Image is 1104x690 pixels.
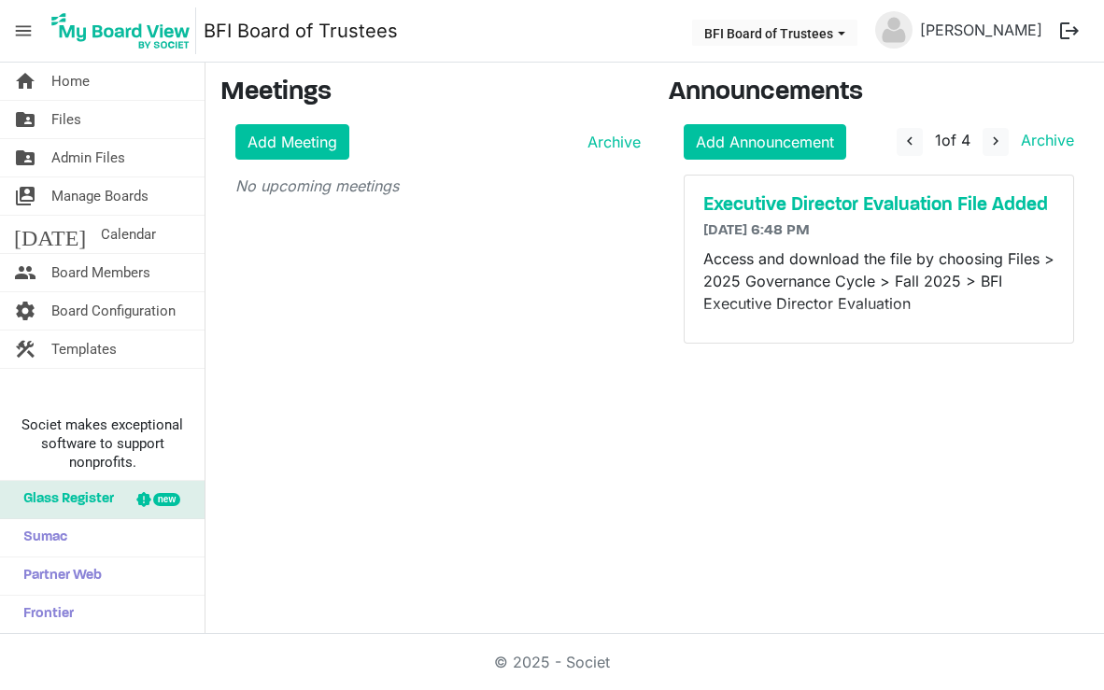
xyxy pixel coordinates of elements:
[935,131,970,149] span: of 4
[14,292,36,330] span: settings
[1050,11,1089,50] button: logout
[51,139,125,176] span: Admin Files
[14,139,36,176] span: folder_shared
[14,101,36,138] span: folder_shared
[1013,131,1074,149] a: Archive
[983,128,1009,156] button: navigate_next
[875,11,913,49] img: no-profile-picture.svg
[51,63,90,100] span: Home
[935,131,941,149] span: 1
[14,63,36,100] span: home
[46,7,196,54] img: My Board View Logo
[703,247,1054,315] p: Access and download the file by choosing Files > 2025 Governance Cycle > Fall 2025 > BFI Executiv...
[51,331,117,368] span: Templates
[8,415,196,472] span: Societ makes exceptional software to support nonprofits.
[14,216,86,253] span: [DATE]
[153,493,180,506] div: new
[14,557,102,595] span: Partner Web
[51,101,81,138] span: Files
[235,175,641,197] p: No upcoming meetings
[692,20,857,46] button: BFI Board of Trustees dropdownbutton
[14,177,36,215] span: switch_account
[204,12,398,49] a: BFI Board of Trustees
[6,13,41,49] span: menu
[897,128,923,156] button: navigate_before
[14,254,36,291] span: people
[51,177,149,215] span: Manage Boards
[901,133,918,149] span: navigate_before
[235,124,349,160] a: Add Meeting
[14,519,67,556] span: Sumac
[51,254,150,291] span: Board Members
[703,194,1054,217] a: Executive Director Evaluation File Added
[220,77,641,109] h3: Meetings
[703,223,810,238] span: [DATE] 6:48 PM
[494,653,610,671] a: © 2025 - Societ
[684,124,846,160] a: Add Announcement
[101,216,156,253] span: Calendar
[14,596,74,633] span: Frontier
[14,331,36,368] span: construction
[51,292,176,330] span: Board Configuration
[913,11,1050,49] a: [PERSON_NAME]
[987,133,1004,149] span: navigate_next
[669,77,1089,109] h3: Announcements
[46,7,204,54] a: My Board View Logo
[580,131,641,153] a: Archive
[14,481,114,518] span: Glass Register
